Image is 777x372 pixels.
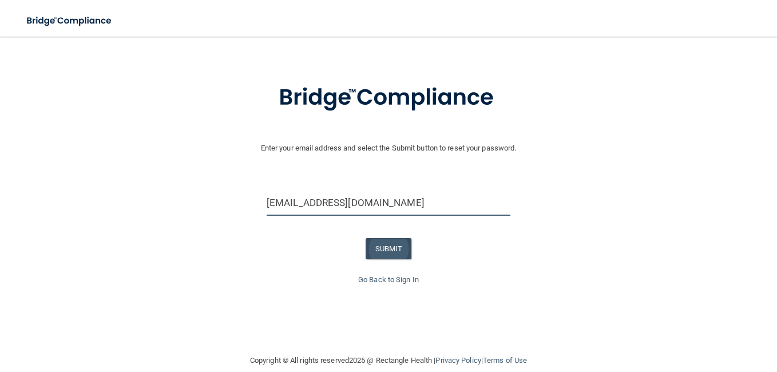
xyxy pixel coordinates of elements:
a: Go Back to Sign In [358,275,419,284]
img: bridge_compliance_login_screen.278c3ca4.svg [17,9,122,33]
a: Terms of Use [483,356,527,365]
a: Privacy Policy [435,356,481,365]
button: SUBMIT [366,238,412,259]
input: Email [267,190,510,216]
img: bridge_compliance_login_screen.278c3ca4.svg [255,68,522,128]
